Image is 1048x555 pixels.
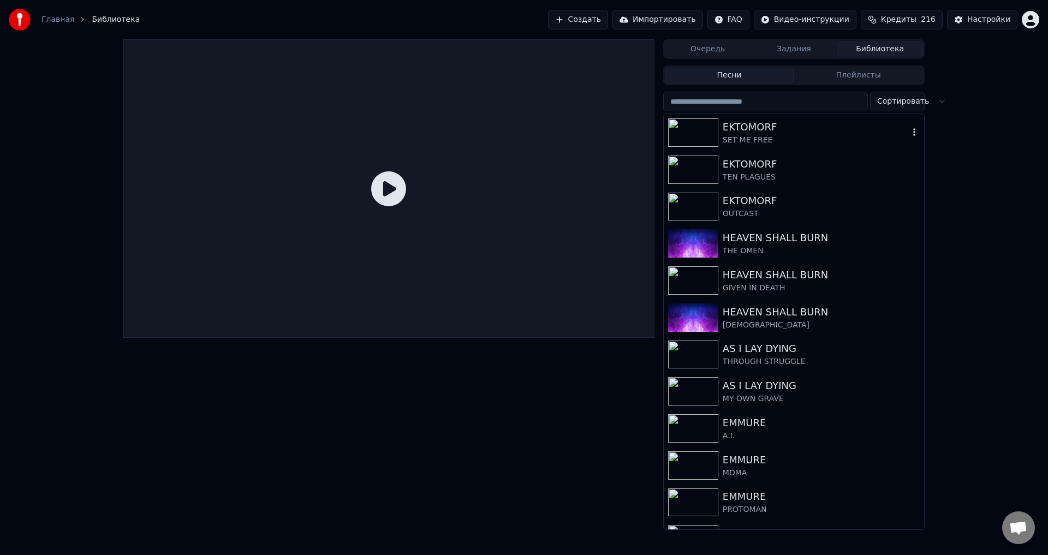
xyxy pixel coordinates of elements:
[723,468,920,479] div: MDMA
[861,10,943,29] button: Кредиты216
[751,41,837,57] button: Задания
[548,10,608,29] button: Создать
[723,135,909,146] div: SET ME FREE
[723,452,920,468] div: EMMURE
[723,415,920,431] div: EMMURE
[723,341,920,356] div: AS I LAY DYING
[723,320,920,331] div: [DEMOGRAPHIC_DATA]
[837,41,923,57] button: Библиотека
[665,68,794,83] button: Песни
[723,172,920,183] div: TEN PLAGUES
[723,489,920,504] div: EMMURE
[967,14,1010,25] div: Настройки
[41,14,74,25] a: Главная
[881,14,916,25] span: Кредиты
[947,10,1017,29] button: Настройки
[723,356,920,367] div: THROUGH STRUGGLE
[92,14,140,25] span: Библиотека
[723,208,920,219] div: OUTCAST
[723,378,920,393] div: AS I LAY DYING
[877,96,929,107] span: Сортировать
[723,157,920,172] div: EKTOMORF
[723,526,920,541] div: EMMURE
[723,267,920,283] div: HEAVEN SHALL BURN
[723,246,920,256] div: THE OMEN
[41,14,140,25] nav: breadcrumb
[723,193,920,208] div: EKTOMORF
[794,68,923,83] button: Плейлисты
[723,393,920,404] div: MY OWN GRAVE
[723,230,920,246] div: HEAVEN SHALL BURN
[723,431,920,441] div: A.I.
[707,10,749,29] button: FAQ
[665,41,751,57] button: Очередь
[921,14,936,25] span: 216
[723,305,920,320] div: HEAVEN SHALL BURN
[754,10,856,29] button: Видео-инструкции
[9,9,31,31] img: youka
[723,120,909,135] div: EKTOMORF
[723,283,920,294] div: GIVEN IN DEATH
[1002,511,1035,544] a: Открытый чат
[723,504,920,515] div: PROTOMAN
[612,10,703,29] button: Импортировать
